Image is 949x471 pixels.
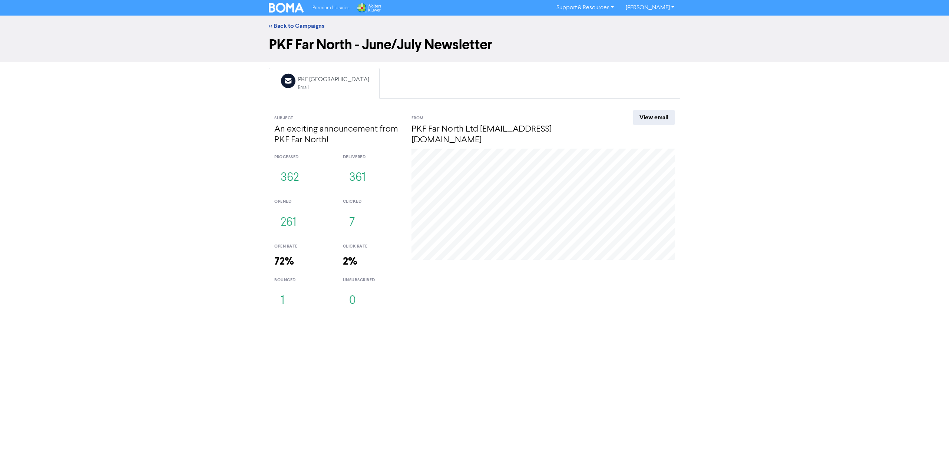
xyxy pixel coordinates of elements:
a: [PERSON_NAME] [620,2,680,14]
img: Wolters Kluwer [356,3,381,13]
div: processed [274,154,332,160]
iframe: Chat Widget [912,435,949,471]
div: bounced [274,277,332,283]
h1: PKF Far North - June/July Newsletter [269,36,680,53]
img: BOMA Logo [269,3,304,13]
button: 361 [343,166,372,190]
button: 362 [274,166,305,190]
div: delivered [343,154,400,160]
div: opened [274,199,332,205]
a: Support & Resources [550,2,620,14]
div: Email [298,84,369,91]
button: 0 [343,289,362,313]
div: open rate [274,243,332,250]
div: click rate [343,243,400,250]
h4: An exciting announcement from PKF Far North! [274,124,400,146]
div: unsubscribed [343,277,400,283]
a: << Back to Campaigns [269,22,324,30]
div: PKF [GEOGRAPHIC_DATA] [298,75,369,84]
button: 1 [274,289,291,313]
button: 7 [343,210,361,235]
strong: 72% [274,255,294,268]
a: View email [633,110,675,125]
span: Premium Libraries: [313,6,350,10]
button: 261 [274,210,302,235]
div: From [411,115,606,122]
h4: PKF Far North Ltd [EMAIL_ADDRESS][DOMAIN_NAME] [411,124,606,146]
div: clicked [343,199,400,205]
strong: 2% [343,255,357,268]
div: Subject [274,115,400,122]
